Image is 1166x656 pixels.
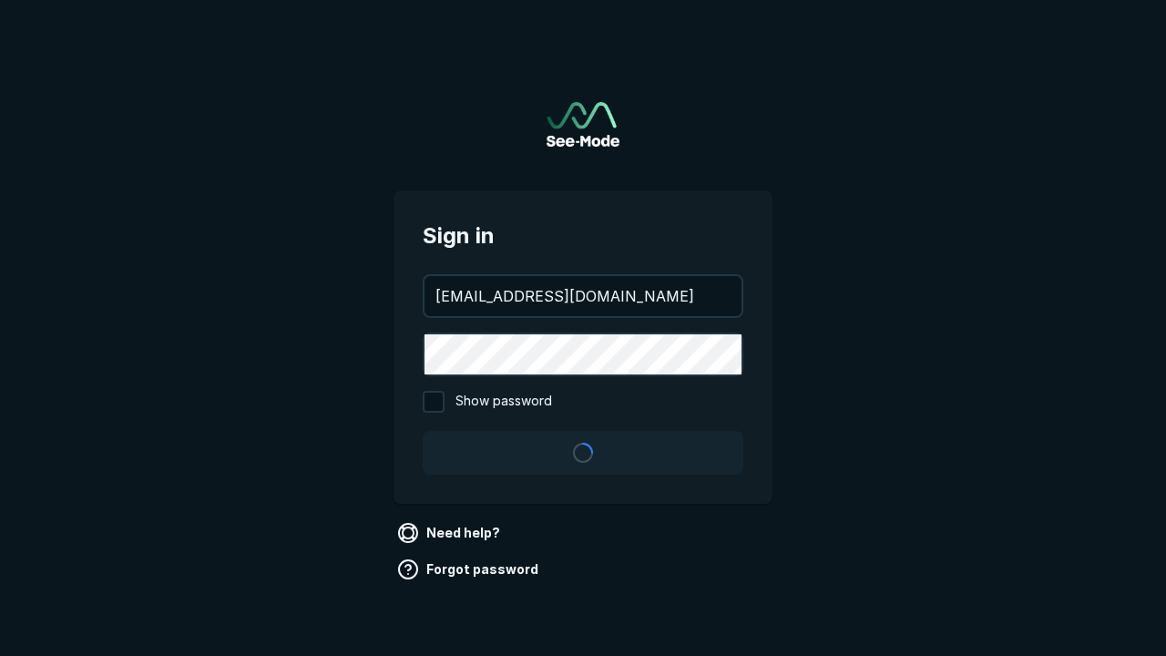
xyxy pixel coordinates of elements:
a: Forgot password [394,555,546,584]
img: See-Mode Logo [547,102,619,147]
a: Need help? [394,518,507,548]
span: Sign in [423,220,743,252]
span: Show password [455,391,552,413]
a: Go to sign in [547,102,619,147]
input: your@email.com [424,276,742,316]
